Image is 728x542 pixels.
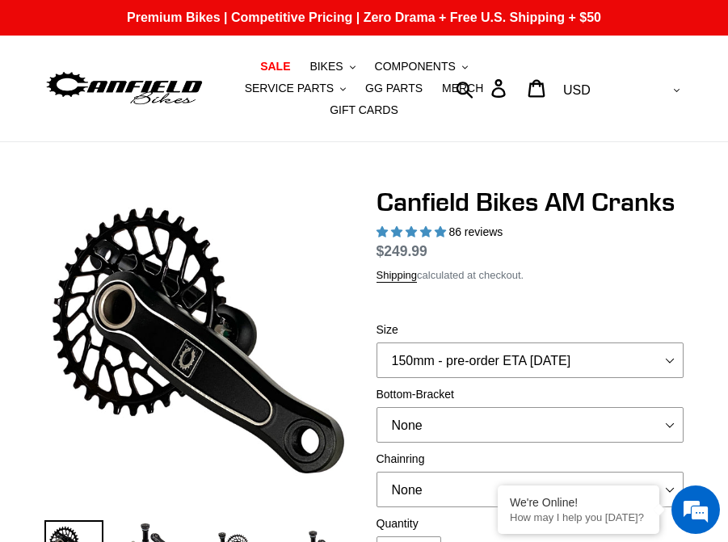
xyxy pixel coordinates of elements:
[322,99,406,121] a: GIFT CARDS
[260,60,290,74] span: SALE
[377,269,418,283] a: Shipping
[377,267,684,284] div: calculated at checkout.
[448,225,503,238] span: 86 reviews
[377,451,684,468] label: Chainring
[301,56,363,78] button: BIKES
[434,78,491,99] a: MERCH
[330,103,398,117] span: GIFT CARDS
[245,82,334,95] span: SERVICE PARTS
[377,187,684,217] h1: Canfield Bikes AM Cranks
[252,56,298,78] a: SALE
[510,511,647,523] p: How may I help you today?
[367,56,476,78] button: COMPONENTS
[377,243,427,259] span: $249.99
[377,386,684,403] label: Bottom-Bracket
[510,496,647,509] div: We're Online!
[309,60,343,74] span: BIKES
[442,82,483,95] span: MERCH
[377,321,684,338] label: Size
[44,69,204,108] img: Canfield Bikes
[375,60,456,74] span: COMPONENTS
[357,78,431,99] a: GG PARTS
[377,225,449,238] span: 4.97 stars
[377,515,684,532] label: Quantity
[237,78,354,99] button: SERVICE PARTS
[365,82,423,95] span: GG PARTS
